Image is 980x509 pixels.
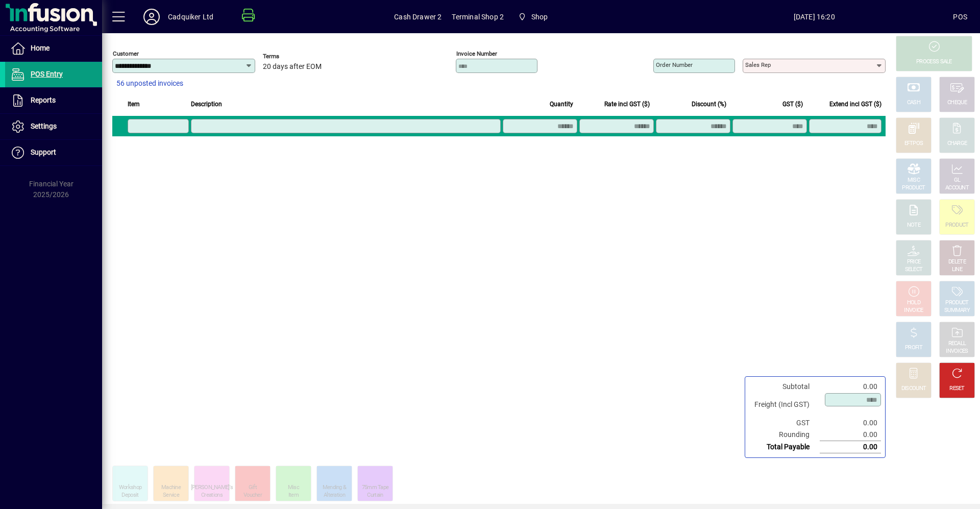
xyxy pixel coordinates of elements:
[829,99,881,110] span: Extend incl GST ($)
[904,307,923,314] div: INVOICE
[905,344,922,352] div: PROFIT
[5,114,102,139] a: Settings
[948,258,966,266] div: DELETE
[692,99,726,110] span: Discount (%)
[904,140,923,148] div: EFTPOS
[31,44,50,52] span: Home
[191,99,222,110] span: Description
[749,429,820,441] td: Rounding
[745,61,771,68] mat-label: Sales rep
[820,441,881,453] td: 0.00
[163,492,179,499] div: Service
[116,78,183,89] span: 56 unposted invoices
[550,99,573,110] span: Quantity
[121,492,138,499] div: Deposit
[168,9,213,25] div: Cadquiker Ltd
[944,307,970,314] div: SUMMARY
[128,99,140,110] span: Item
[112,75,187,93] button: 56 unposted invoices
[949,385,965,393] div: RESET
[656,61,693,68] mat-label: Order number
[604,99,650,110] span: Rate incl GST ($)
[456,50,497,57] mat-label: Invoice number
[947,140,967,148] div: CHARGE
[907,258,921,266] div: PRICE
[946,348,968,355] div: INVOICES
[905,266,923,274] div: SELECT
[531,9,548,25] span: Shop
[954,177,961,184] div: GL
[749,417,820,429] td: GST
[191,484,233,492] div: [PERSON_NAME]'s
[901,385,926,393] div: DISCOUNT
[263,63,322,71] span: 20 days after EOM
[367,492,383,499] div: Curtain
[31,122,57,130] span: Settings
[749,381,820,393] td: Subtotal
[952,266,962,274] div: LINE
[907,222,920,229] div: NOTE
[452,9,504,25] span: Terminal Shop 2
[820,417,881,429] td: 0.00
[5,88,102,113] a: Reports
[394,9,442,25] span: Cash Drawer 2
[902,184,925,192] div: PRODUCT
[5,36,102,61] a: Home
[119,484,141,492] div: Workshop
[113,50,139,57] mat-label: Customer
[161,484,181,492] div: Machine
[947,99,967,107] div: CHEQUE
[820,381,881,393] td: 0.00
[323,484,347,492] div: Mending &
[362,484,389,492] div: 75mm Tape
[675,9,953,25] span: [DATE] 16:20
[263,53,324,60] span: Terms
[31,70,63,78] span: POS Entry
[135,8,168,26] button: Profile
[907,299,920,307] div: HOLD
[749,441,820,453] td: Total Payable
[945,184,969,192] div: ACCOUNT
[288,492,299,499] div: Item
[953,9,967,25] div: POS
[288,484,299,492] div: Misc
[243,492,262,499] div: Voucher
[820,429,881,441] td: 0.00
[5,140,102,165] a: Support
[249,484,257,492] div: Gift
[749,393,820,417] td: Freight (Incl GST)
[31,148,56,156] span: Support
[948,340,966,348] div: RECALL
[782,99,803,110] span: GST ($)
[908,177,920,184] div: MISC
[916,58,952,66] div: PROCESS SALE
[945,222,968,229] div: PRODUCT
[31,96,56,104] span: Reports
[945,299,968,307] div: PRODUCT
[907,99,920,107] div: CASH
[324,492,345,499] div: Alteration
[514,8,552,26] span: Shop
[201,492,223,499] div: Creations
